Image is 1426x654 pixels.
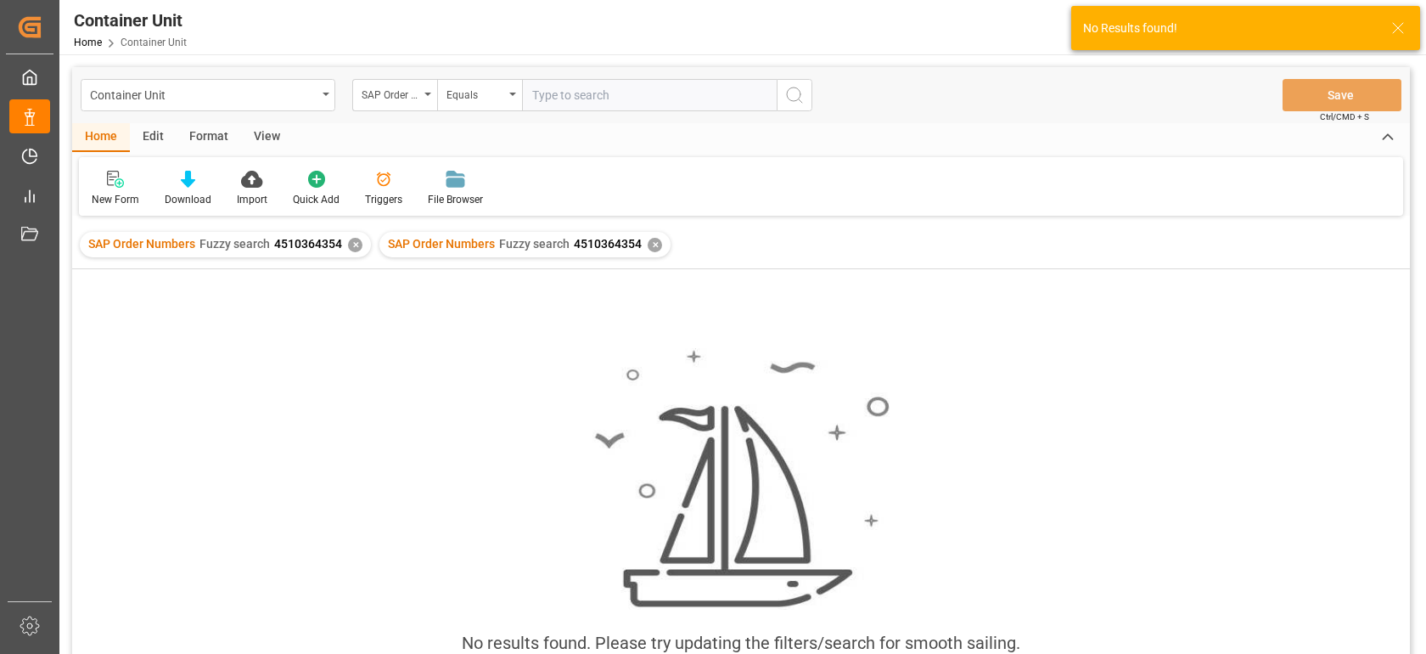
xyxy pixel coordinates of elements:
button: open menu [352,79,437,111]
button: Save [1283,79,1401,111]
div: Edit [130,123,177,152]
div: SAP Order Numbers [362,83,419,103]
div: ✕ [348,238,362,252]
span: 4510364354 [574,237,642,251]
span: 4510364354 [274,237,342,251]
div: Container Unit [90,83,317,104]
span: Fuzzy search [199,237,270,251]
span: SAP Order Numbers [88,237,195,251]
button: search button [777,79,812,111]
div: View [241,123,293,152]
div: Triggers [365,192,402,207]
span: Ctrl/CMD + S [1320,110,1369,123]
a: Home [74,37,102,48]
div: Equals [446,83,504,103]
span: Fuzzy search [499,237,570,251]
div: Container Unit [74,8,187,33]
div: Quick Add [293,192,340,207]
button: open menu [81,79,335,111]
div: New Form [92,192,139,207]
input: Type to search [522,79,777,111]
div: File Browser [428,192,483,207]
div: Home [72,123,130,152]
div: Format [177,123,241,152]
div: Download [165,192,211,207]
img: smooth_sailing.jpeg [592,348,890,610]
button: open menu [437,79,522,111]
div: Import [237,192,267,207]
div: No Results found! [1083,20,1375,37]
div: ✕ [648,238,662,252]
span: SAP Order Numbers [388,237,495,251]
